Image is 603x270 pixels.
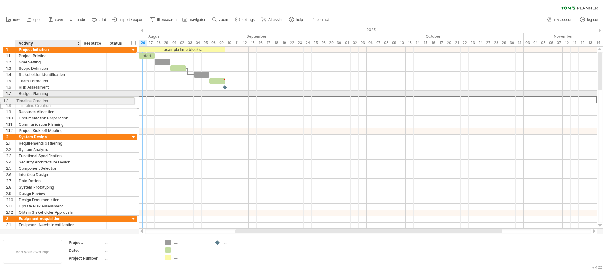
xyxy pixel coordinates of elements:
div: Stakeholder Identification [19,72,78,78]
div: 2.7 [6,178,15,184]
div: Tuesday, 9 September 2025 [217,40,225,46]
div: Equipment Needs Identification [19,222,78,228]
div: 3.2 [6,228,15,234]
span: navigator [190,18,205,22]
div: Tuesday, 23 September 2025 [296,40,304,46]
div: 2.6 [6,172,15,178]
div: 2.10 [6,197,15,203]
div: Thursday, 13 November 2025 [586,40,594,46]
div: Monday, 1 September 2025 [170,40,178,46]
div: Requirements Gathering [19,140,78,146]
div: Friday, 19 September 2025 [280,40,288,46]
div: Monday, 29 September 2025 [327,40,335,46]
div: .... [105,240,157,245]
a: my account [546,16,575,24]
div: Wednesday, 29 October 2025 [500,40,508,46]
a: navigator [182,16,207,24]
div: Date: [69,248,103,253]
div: Team Formation [19,78,78,84]
div: Tuesday, 28 October 2025 [492,40,500,46]
div: Resource Allocation [19,109,78,115]
div: Tuesday, 2 September 2025 [178,40,186,46]
span: save [55,18,63,22]
div: System Design [19,134,78,140]
div: Vendor Research [19,228,78,234]
div: Documentation Preparation [19,115,78,121]
div: Monday, 15 September 2025 [249,40,257,46]
div: Tuesday, 14 October 2025 [414,40,421,46]
div: Scope Definition [19,65,78,71]
div: .... [174,255,208,260]
div: Monday, 10 November 2025 [563,40,571,46]
a: open [25,16,44,24]
a: settings [233,16,257,24]
div: Project: [69,240,103,245]
div: Friday, 10 October 2025 [398,40,406,46]
div: Friday, 14 November 2025 [594,40,602,46]
div: 2.2 [6,146,15,152]
div: Tuesday, 16 September 2025 [257,40,264,46]
div: 3 [6,216,15,222]
a: import / export [111,16,145,24]
div: Equipment Acquisition [19,216,78,222]
div: Tuesday, 26 August 2025 [139,40,147,46]
div: 3.1 [6,222,15,228]
div: Wednesday, 17 September 2025 [264,40,272,46]
div: Friday, 26 September 2025 [319,40,327,46]
div: Wednesday, 3 September 2025 [186,40,194,46]
div: Wednesday, 15 October 2025 [421,40,429,46]
div: .... [174,247,208,253]
div: Thursday, 11 September 2025 [233,40,241,46]
div: 2.4 [6,159,15,165]
div: Thursday, 25 September 2025 [312,40,319,46]
a: print [90,16,108,24]
div: Risk Assessment [19,84,78,90]
div: Monday, 13 October 2025 [406,40,414,46]
div: Monday, 22 September 2025 [288,40,296,46]
span: filter/search [157,18,177,22]
div: start [139,53,155,59]
div: Obtain Stakeholder Approvals [19,209,78,215]
span: contact [317,18,329,22]
div: Friday, 24 October 2025 [476,40,484,46]
div: Tuesday, 4 November 2025 [531,40,539,46]
span: settings [242,18,255,22]
div: Functional Specification [19,153,78,159]
div: Wednesday, 1 October 2025 [343,40,351,46]
span: my account [554,18,573,22]
div: 1.3 [6,65,15,71]
div: Monday, 8 September 2025 [209,40,217,46]
div: Wednesday, 8 October 2025 [382,40,390,46]
div: Security Architecture Design [19,159,78,165]
span: import / export [119,18,144,22]
span: help [296,18,303,22]
div: Design Review [19,190,78,196]
div: System Analysis [19,146,78,152]
div: Friday, 31 October 2025 [516,40,524,46]
div: Monday, 27 October 2025 [484,40,492,46]
div: Timeline Creation [19,102,78,108]
div: 2.12 [6,209,15,215]
div: 1.9 [6,109,15,115]
div: 1.4 [6,72,15,78]
div: Wednesday, 27 August 2025 [147,40,155,46]
span: new [13,18,20,22]
div: 1.12 [6,128,15,134]
div: 2 [6,134,15,140]
a: contact [308,16,331,24]
div: .... [105,248,157,253]
div: Resource [84,40,103,47]
div: Interface Design [19,172,78,178]
div: Friday, 12 September 2025 [241,40,249,46]
span: print [99,18,106,22]
div: Project Kick-off Meeting [19,128,78,134]
div: Activity [19,40,77,47]
div: 2.5 [6,165,15,171]
a: log out [579,16,600,24]
div: .... [174,240,208,245]
div: Friday, 17 October 2025 [437,40,445,46]
div: Thursday, 16 October 2025 [429,40,437,46]
div: 1.7 [6,91,15,96]
a: help [287,16,305,24]
div: System Prototyping [19,184,78,190]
